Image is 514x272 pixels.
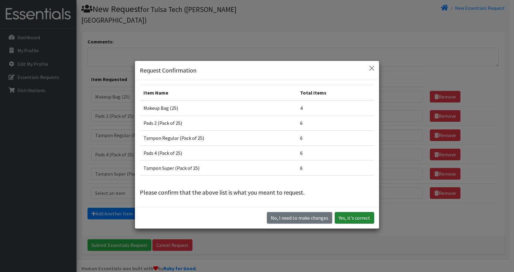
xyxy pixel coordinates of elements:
h5: Request Confirmation [140,66,196,75]
th: Item Name [140,85,296,100]
td: 6 [296,160,374,175]
td: Makeup Bag (25) [140,100,296,116]
th: Total Items [296,85,374,100]
button: Yes, it's correct [335,212,374,224]
td: 6 [296,115,374,130]
td: Tampon Super (Pack of 25) [140,160,296,175]
td: 4 [296,100,374,116]
td: Tampon Regular (Pack of 25) [140,130,296,145]
button: Close [367,63,377,73]
td: 6 [296,130,374,145]
p: Please confirm that the above list is what you meant to request. [140,188,374,197]
td: 6 [296,145,374,160]
button: No I need to make changes [267,212,332,224]
td: Pads 2 (Pack of 25) [140,115,296,130]
td: Pads 4 (Pack of 25) [140,145,296,160]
